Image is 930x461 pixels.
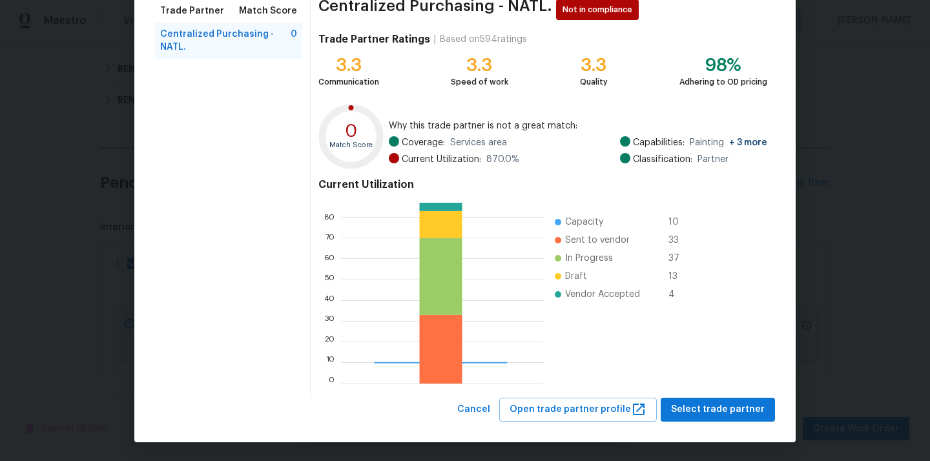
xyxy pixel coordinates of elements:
[668,234,689,247] span: 33
[325,234,335,241] text: 70
[318,178,767,191] h4: Current Utilization
[430,33,440,46] div: |
[580,59,608,72] div: 3.3
[565,288,640,301] span: Vendor Accepted
[679,59,767,72] div: 98%
[389,119,767,132] span: Why this trade partner is not a great match:
[325,359,335,367] text: 10
[324,338,335,345] text: 20
[329,141,373,149] text: Match Score
[324,276,335,283] text: 50
[633,153,692,166] span: Classification:
[160,5,224,17] span: Trade Partner
[451,76,508,88] div: Speed of work
[729,138,767,147] span: + 3 more
[239,5,297,17] span: Match Score
[440,33,527,46] div: Based on 594 ratings
[668,288,689,301] span: 4
[452,398,495,422] button: Cancel
[668,252,689,265] span: 37
[345,122,358,140] text: 0
[291,28,297,54] span: 0
[690,136,767,149] span: Painting
[565,234,630,247] span: Sent to vendor
[318,59,379,72] div: 3.3
[633,136,685,149] span: Capabilities:
[318,76,379,88] div: Communication
[324,255,335,263] text: 60
[329,380,335,387] text: 0
[668,216,689,229] span: 10
[486,153,519,166] span: 870.0 %
[450,136,507,149] span: Services area
[457,402,490,418] span: Cancel
[671,402,765,418] span: Select trade partner
[510,402,646,418] span: Open trade partner profile
[565,216,603,229] span: Capacity
[499,398,657,422] button: Open trade partner profile
[563,3,637,16] span: Not in compliance
[661,398,775,422] button: Select trade partner
[668,270,689,283] span: 13
[565,252,613,265] span: In Progress
[318,33,430,46] h4: Trade Partner Ratings
[160,28,291,54] span: Centralized Purchasing - NATL.
[324,317,335,325] text: 30
[451,59,508,72] div: 3.3
[402,136,445,149] span: Coverage:
[402,153,481,166] span: Current Utilization:
[324,213,335,221] text: 80
[324,296,335,304] text: 40
[565,270,587,283] span: Draft
[580,76,608,88] div: Quality
[679,76,767,88] div: Adhering to OD pricing
[697,153,728,166] span: Partner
